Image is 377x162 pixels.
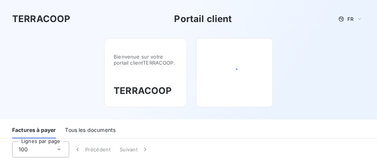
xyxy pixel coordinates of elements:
span: Bienvenue sur votre portail client TERRACOOP . [114,54,177,66]
button: Suivant [115,141,154,157]
span: FR [347,16,353,22]
button: Précédent [69,141,115,157]
span: 100 [19,146,28,153]
h3: TERRACOOP [114,84,177,98]
h3: Portail client [174,12,232,26]
div: Tous les documents [65,122,116,138]
h3: TERRACOOP [12,12,70,26]
div: Factures à payer [12,122,56,138]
